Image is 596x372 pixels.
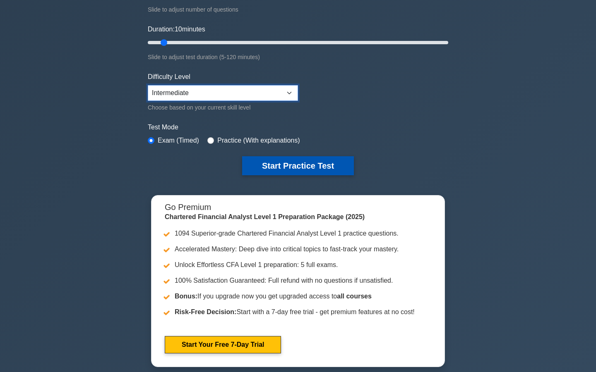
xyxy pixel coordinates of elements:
div: Slide to adjust test duration (5-120 minutes) [148,52,448,62]
span: 10 [175,26,182,33]
label: Practice (With explanations) [217,136,300,145]
button: Start Practice Test [242,156,354,175]
label: Test Mode [148,122,448,132]
div: Slide to adjust number of questions [148,5,448,14]
a: Start Your Free 7-Day Trial [165,336,281,353]
div: Choose based on your current skill level [148,103,298,112]
label: Difficulty Level [148,72,190,82]
label: Duration: minutes [148,24,205,34]
label: Exam (Timed) [158,136,199,145]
